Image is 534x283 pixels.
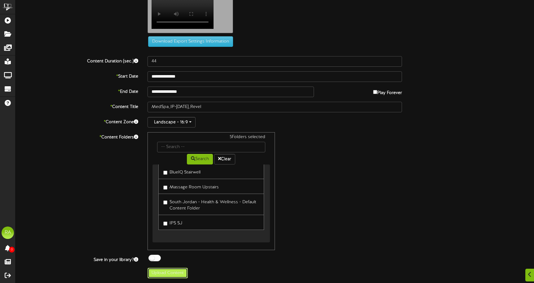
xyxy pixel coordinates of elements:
[163,186,167,190] input: Massage Room Upstairs
[214,154,235,164] button: Clear
[11,71,143,80] label: Start Date
[163,200,167,204] input: South Jordan - Health & Wellness - Default Content Folder
[11,255,143,263] label: Save in your library?
[11,102,143,110] label: Content Title
[11,87,143,95] label: End Date
[9,247,15,253] span: 0
[157,142,265,152] input: -- Search --
[148,102,402,112] input: Title of this Content
[163,171,167,175] input: BlueIQ Stairwell
[152,134,270,142] div: 5 Folders selected
[11,56,143,65] label: Content Duration (sec.)
[373,87,402,96] label: Play Forever
[163,197,259,212] label: South Jordan - Health & Wellness - Default Content Folder
[2,227,14,239] div: RA
[148,268,188,278] button: Upload Content
[163,222,167,226] input: IPS SJ
[145,39,233,44] a: Download Export Settings Information
[187,154,213,164] button: Search
[11,132,143,141] label: Content Folders
[11,117,143,125] label: Content Zone
[163,218,182,227] label: IPS SJ
[163,182,219,191] label: Massage Room Upstairs
[163,167,201,176] label: BlueIQ Stairwell
[148,36,233,47] button: Download Export Settings Information
[373,90,377,94] input: Play Forever
[148,117,196,128] button: Landscape - 16:9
